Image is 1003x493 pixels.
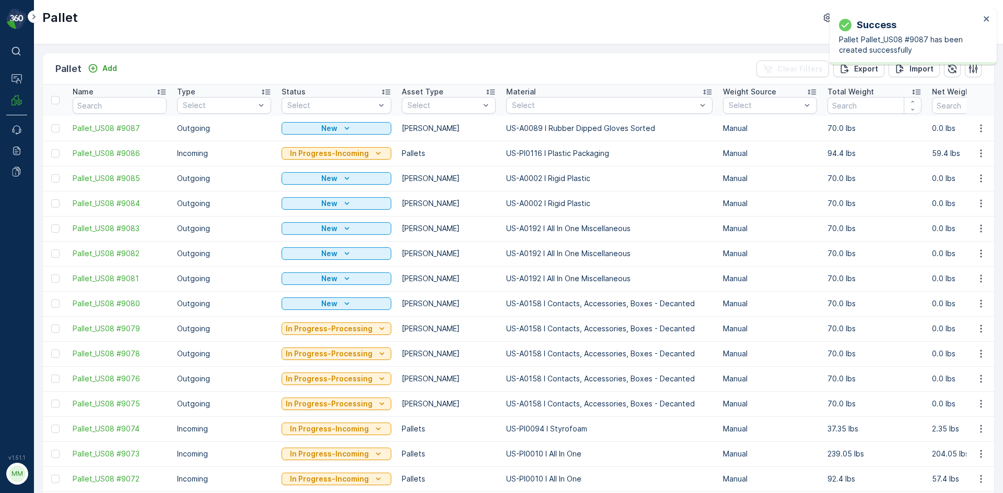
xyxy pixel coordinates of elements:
[833,61,884,77] button: Export
[73,298,167,309] a: Pallet_US08 #9080
[854,64,878,74] p: Export
[51,324,60,333] div: Toggle Row Selected
[723,123,817,134] p: Manual
[51,450,60,458] div: Toggle Row Selected
[51,475,60,483] div: Toggle Row Selected
[723,348,817,359] p: Manual
[177,87,195,97] p: Type
[177,424,271,434] p: Incoming
[177,449,271,459] p: Incoming
[290,474,369,484] p: In Progress-Incoming
[889,61,940,77] button: Import
[9,465,26,482] div: MM
[506,273,713,284] p: US-A0192 I All In One Miscellaneous
[282,172,391,185] button: New
[827,173,922,184] p: 70.0 lbs
[9,223,59,232] span: Tare Weight :
[51,299,60,308] div: Toggle Row Selected
[177,123,271,134] p: Outgoing
[723,273,817,284] p: Manual
[73,323,167,334] a: Pallet_US08 #9079
[51,350,60,358] div: Toggle Row Selected
[402,248,496,259] p: [PERSON_NAME]
[73,198,167,209] span: Pallet_US08 #9084
[827,223,922,234] p: 70.0 lbs
[102,63,117,74] p: Add
[177,399,271,409] p: Outgoing
[827,374,922,384] p: 70.0 lbs
[177,323,271,334] p: Outgoing
[756,61,829,77] button: Clear Filters
[402,348,496,359] p: [PERSON_NAME]
[290,449,369,459] p: In Progress-Incoming
[827,399,922,409] p: 70.0 lbs
[73,123,167,134] a: Pallet_US08 #9087
[73,173,167,184] a: Pallet_US08 #9085
[55,62,81,76] p: Pallet
[402,374,496,384] p: [PERSON_NAME]
[282,87,306,97] p: Status
[506,148,713,159] p: US-PI0116 I Plastic Packaging
[6,463,27,485] button: MM
[402,323,496,334] p: [PERSON_NAME]
[506,173,713,184] p: US-A0002 I Rigid Plastic
[282,122,391,135] button: New
[73,449,167,459] a: Pallet_US08 #9073
[177,173,271,184] p: Outgoing
[287,100,375,111] p: Select
[73,223,167,234] a: Pallet_US08 #9083
[506,399,713,409] p: US-A0158 I Contacts, Accessories, Boxes - Decanted
[73,148,167,159] a: Pallet_US08 #9086
[73,273,167,284] span: Pallet_US08 #9081
[827,87,874,97] p: Total Weight
[6,8,27,29] img: logo
[177,348,271,359] p: Outgoing
[51,274,60,283] div: Toggle Row Selected
[506,123,713,134] p: US-A0089 I Rubber Dipped Gloves Sorted
[402,273,496,284] p: [PERSON_NAME]
[34,171,103,180] span: Pallet_US08 #9069
[827,148,922,159] p: 94.4 lbs
[506,449,713,459] p: US-PI0010 I All In One
[282,423,391,435] button: In Progress-Incoming
[84,62,121,75] button: Add
[723,198,817,209] p: Manual
[827,323,922,334] p: 70.0 lbs
[402,223,496,234] p: [PERSON_NAME]
[73,399,167,409] a: Pallet_US08 #9075
[723,248,817,259] p: Manual
[9,240,55,249] span: Asset Type :
[55,240,115,249] span: [PERSON_NAME]
[286,323,372,334] p: In Progress-Processing
[282,297,391,310] button: New
[321,123,337,134] p: New
[321,298,337,309] p: New
[506,323,713,334] p: US-A0158 I Contacts, Accessories, Boxes - Decanted
[9,171,34,180] span: Name :
[286,348,372,359] p: In Progress-Processing
[177,148,271,159] p: Incoming
[402,298,496,309] p: [PERSON_NAME]
[983,15,990,25] button: close
[402,148,496,159] p: Pallets
[857,18,896,32] p: Success
[839,34,980,55] p: Pallet Pallet_US08 #9087 has been created successfully
[55,206,59,214] span: -
[321,223,337,234] p: New
[723,323,817,334] p: Manual
[61,188,71,197] span: 70
[827,248,922,259] p: 70.0 lbs
[506,374,713,384] p: US-A0158 I Contacts, Accessories, Boxes - Decanted
[51,174,60,183] div: Toggle Row Selected
[73,424,167,434] a: Pallet_US08 #9074
[827,474,922,484] p: 92.4 lbs
[723,298,817,309] p: Manual
[723,173,817,184] p: Manual
[51,375,60,383] div: Toggle Row Selected
[723,374,817,384] p: Manual
[177,374,271,384] p: Outgoing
